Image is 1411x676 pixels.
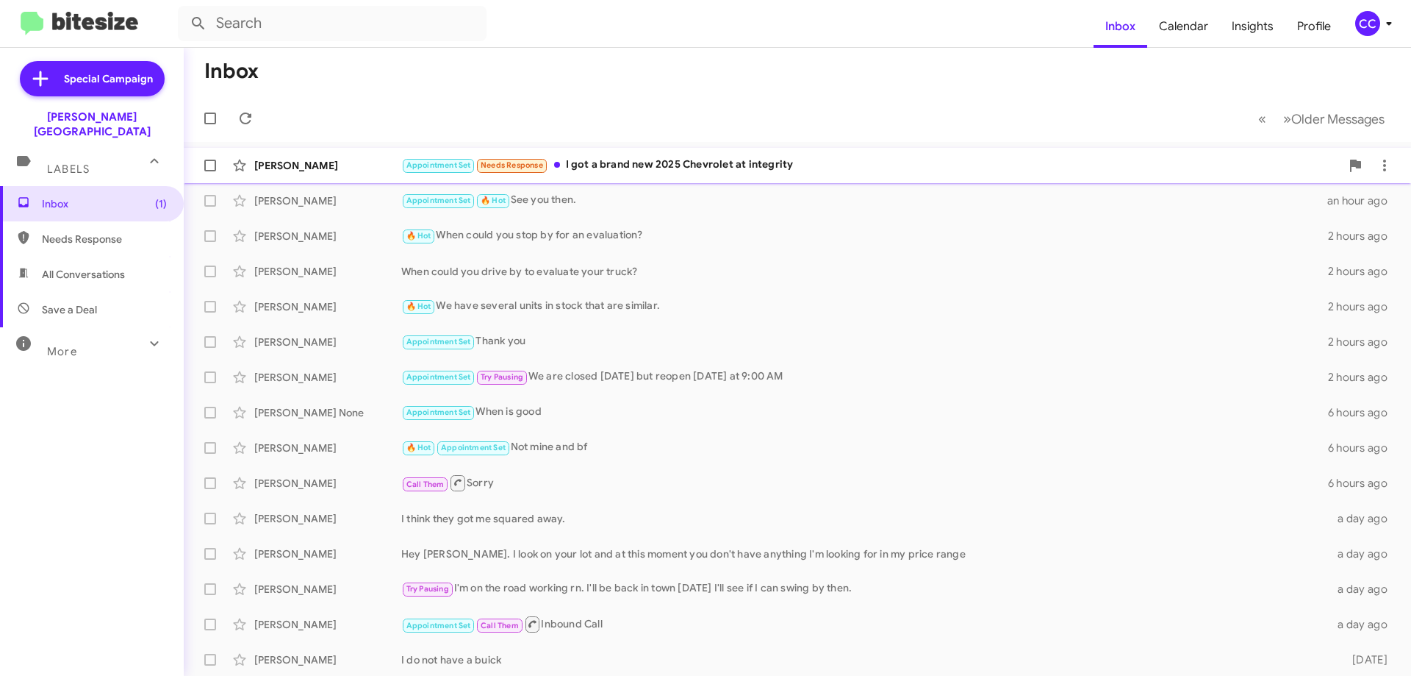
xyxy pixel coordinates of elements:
span: « [1258,110,1266,128]
div: 2 hours ago [1328,264,1399,279]
div: [PERSON_NAME] [254,264,401,279]
span: (1) [155,196,167,211]
div: [PERSON_NAME] [254,617,401,632]
div: [PERSON_NAME] [254,229,401,243]
button: Previous [1249,104,1275,134]
div: We are closed [DATE] but reopen [DATE] at 9:00 AM [401,369,1328,385]
a: Profile [1285,5,1343,48]
div: [PERSON_NAME] [254,158,401,173]
a: Special Campaign [20,61,165,96]
div: 2 hours ago [1328,370,1399,385]
div: 6 hours ago [1328,441,1399,455]
div: [PERSON_NAME] [254,299,401,314]
button: Next [1274,104,1393,134]
nav: Page navigation example [1250,104,1393,134]
div: [PERSON_NAME] [254,476,401,491]
span: Appointment Set [406,372,471,382]
div: a day ago [1329,617,1399,632]
span: Save a Deal [42,302,97,317]
span: More [47,345,77,358]
div: [PERSON_NAME] [254,193,401,208]
span: Appointment Set [406,337,471,346]
span: Labels [47,163,90,176]
div: When is good [401,404,1328,421]
div: I'm on the road working rn. I'll be back in town [DATE] I'll see if I can swing by then. [401,580,1329,597]
div: Sorry [401,474,1328,492]
div: a day ago [1329,511,1399,526]
span: Inbox [42,196,167,211]
span: Appointment Set [406,196,471,205]
div: Not mine and bf [401,439,1328,456]
div: I do not have a buick [401,652,1329,667]
div: When could you drive by to evaluate your truck? [401,264,1328,279]
span: All Conversations [42,267,125,282]
div: 6 hours ago [1328,405,1399,420]
div: 2 hours ago [1328,335,1399,349]
div: [PERSON_NAME] [254,652,401,667]
span: Special Campaign [64,71,153,86]
input: Search [178,6,487,41]
div: See you then. [401,192,1327,209]
a: Insights [1220,5,1285,48]
div: 2 hours ago [1328,299,1399,314]
div: Inbound Call [401,615,1329,633]
span: Appointment Set [406,408,471,417]
div: We have several units in stock that are similar. [401,298,1328,315]
div: CC [1355,11,1380,36]
div: [PERSON_NAME] [254,335,401,349]
div: [PERSON_NAME] [254,582,401,597]
span: Try Pausing [481,372,523,382]
div: a day ago [1329,582,1399,597]
span: Appointment Set [406,160,471,170]
a: Calendar [1147,5,1220,48]
span: » [1283,110,1291,128]
span: Older Messages [1291,111,1385,127]
div: [DATE] [1329,652,1399,667]
span: Appointment Set [441,443,506,452]
div: 6 hours ago [1328,476,1399,491]
div: [PERSON_NAME] None [254,405,401,420]
div: Thank you [401,333,1328,350]
span: 🔥 Hot [481,196,506,205]
div: 2 hours ago [1328,229,1399,243]
div: an hour ago [1327,193,1399,208]
button: CC [1343,11,1395,36]
span: Needs Response [42,232,167,246]
span: Appointment Set [406,621,471,630]
div: [PERSON_NAME] [254,441,401,455]
div: [PERSON_NAME] [254,370,401,385]
div: [PERSON_NAME] [254,547,401,561]
div: I think they got me squared away. [401,511,1329,526]
span: Try Pausing [406,584,449,594]
span: Call Them [406,480,445,489]
div: a day ago [1329,547,1399,561]
span: 🔥 Hot [406,231,431,241]
div: Hey [PERSON_NAME]. I look on your lot and at this moment you don't have anything I'm looking for ... [401,547,1329,561]
span: 🔥 Hot [406,302,431,311]
div: When could you stop by for an evaluation? [401,227,1328,244]
a: Inbox [1094,5,1147,48]
span: Needs Response [481,160,543,170]
span: 🔥 Hot [406,443,431,452]
h1: Inbox [204,60,259,83]
div: I got a brand new 2025 Chevrolet at integrity [401,157,1340,174]
span: Call Them [481,621,519,630]
div: [PERSON_NAME] [254,511,401,526]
